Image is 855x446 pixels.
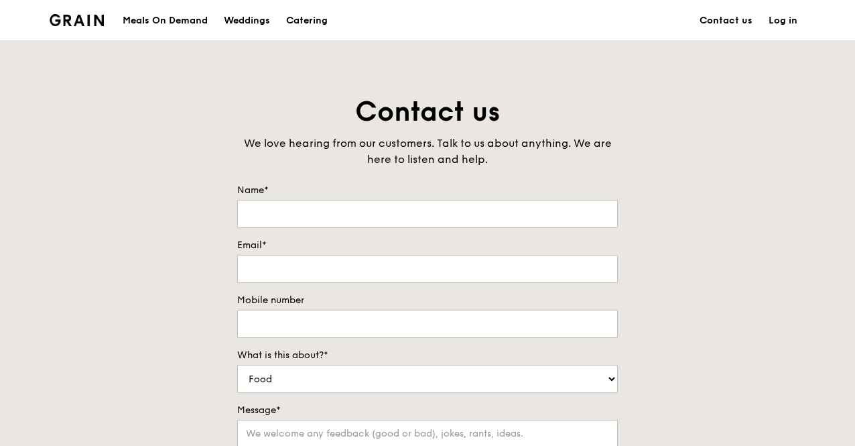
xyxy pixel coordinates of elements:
a: Contact us [692,1,761,41]
div: Weddings [224,1,270,41]
div: We love hearing from our customers. Talk to us about anything. We are here to listen and help. [237,135,618,168]
label: Email* [237,239,618,252]
div: Catering [286,1,328,41]
label: Name* [237,184,618,197]
div: Meals On Demand [123,1,208,41]
img: Grain [50,14,104,26]
label: What is this about?* [237,349,618,362]
label: Message* [237,404,618,417]
h1: Contact us [237,94,618,130]
a: Log in [761,1,805,41]
label: Mobile number [237,294,618,307]
a: Catering [278,1,336,41]
a: Weddings [216,1,278,41]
